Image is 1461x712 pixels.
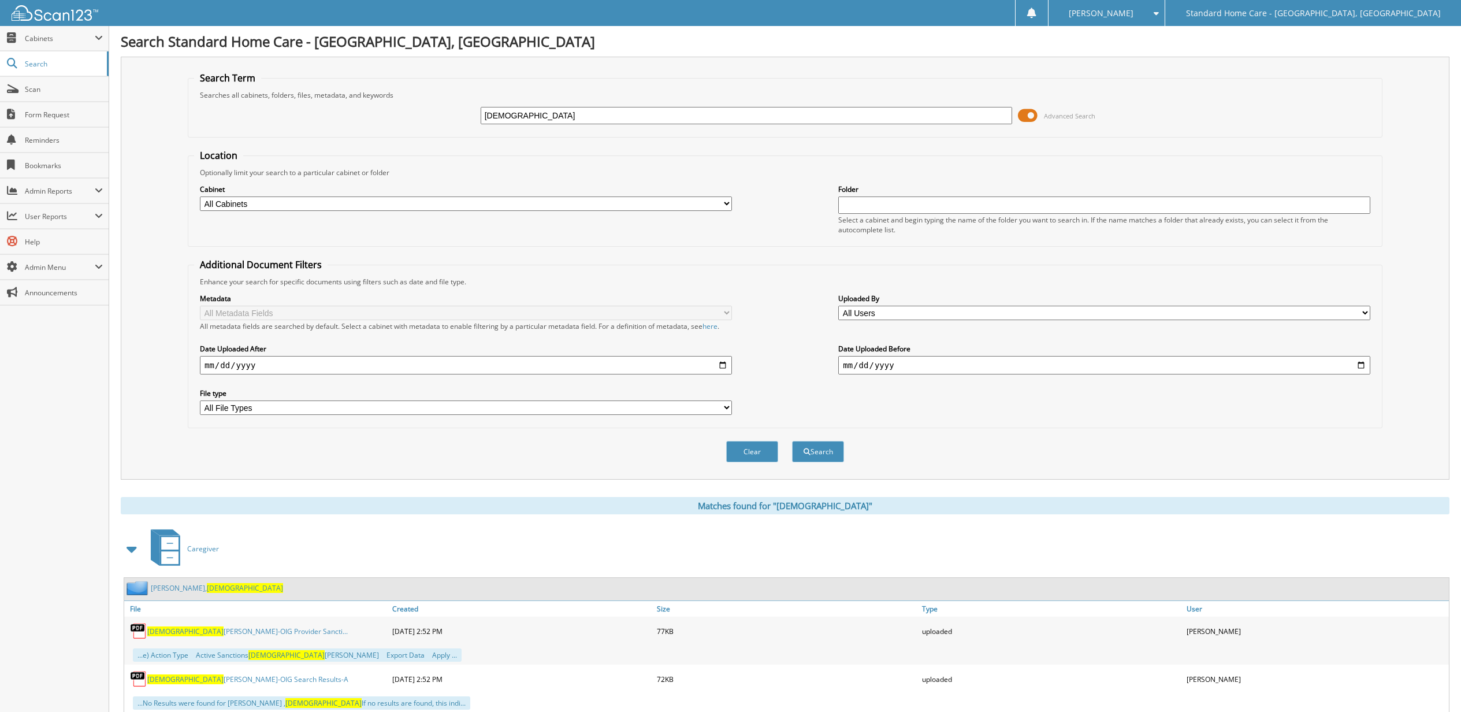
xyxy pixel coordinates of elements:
button: Clear [726,441,778,462]
div: [DATE] 2:52 PM [389,620,655,643]
a: [PERSON_NAME],[DEMOGRAPHIC_DATA] [151,583,283,593]
label: Uploaded By [838,294,1370,303]
span: Bookmarks [25,161,103,170]
span: [DEMOGRAPHIC_DATA] [147,626,224,636]
label: Date Uploaded After [200,344,732,354]
a: [DEMOGRAPHIC_DATA][PERSON_NAME]-OIG Search Results-A [147,674,348,684]
span: Advanced Search [1044,112,1095,120]
span: Standard Home Care - [GEOGRAPHIC_DATA], [GEOGRAPHIC_DATA] [1186,10,1441,17]
img: PDF.png [130,622,147,640]
span: [PERSON_NAME] [1069,10,1133,17]
span: Caregiver [187,544,219,554]
span: [DEMOGRAPHIC_DATA] [207,583,283,593]
div: All metadata fields are searched by default. Select a cabinet with metadata to enable filtering b... [200,321,732,331]
input: start [200,356,732,374]
a: [DEMOGRAPHIC_DATA][PERSON_NAME]-OIG Provider Sancti... [147,626,348,636]
a: User [1184,601,1449,617]
input: end [838,356,1370,374]
label: File type [200,388,732,398]
span: [DEMOGRAPHIC_DATA] [285,698,362,708]
div: uploaded [919,620,1184,643]
span: Help [25,237,103,247]
legend: Location [194,149,243,162]
a: Size [654,601,919,617]
div: Searches all cabinets, folders, files, metadata, and keywords [194,90,1376,100]
label: Metadata [200,294,732,303]
div: [DATE] 2:52 PM [389,667,655,691]
a: Type [919,601,1184,617]
div: Select a cabinet and begin typing the name of the folder you want to search in. If the name match... [838,215,1370,235]
span: Reminders [25,135,103,145]
div: 72KB [654,667,919,691]
span: Scan [25,84,103,94]
div: uploaded [919,667,1184,691]
a: File [124,601,389,617]
img: scan123-logo-white.svg [12,5,98,21]
div: Matches found for "[DEMOGRAPHIC_DATA]" [121,497,1449,514]
span: Cabinets [25,34,95,43]
span: Admin Reports [25,186,95,196]
span: User Reports [25,212,95,221]
div: [PERSON_NAME] [1184,620,1449,643]
legend: Additional Document Filters [194,258,328,271]
legend: Search Term [194,72,261,84]
div: Enhance your search for specific documents using filters such as date and file type. [194,277,1376,287]
div: Optionally limit your search to a particular cabinet or folder [194,168,1376,177]
span: [DEMOGRAPHIC_DATA] [248,650,325,660]
a: Caregiver [144,526,219,572]
div: ...No Results were found for [PERSON_NAME] , If no results are found, this indi... [133,696,470,710]
h1: Search Standard Home Care - [GEOGRAPHIC_DATA], [GEOGRAPHIC_DATA] [121,32,1449,51]
label: Folder [838,184,1370,194]
span: Announcements [25,288,103,298]
div: 77KB [654,620,919,643]
button: Search [792,441,844,462]
a: here [702,321,718,331]
img: PDF.png [130,670,147,688]
img: folder2.png [127,581,151,595]
label: Cabinet [200,184,732,194]
label: Date Uploaded Before [838,344,1370,354]
span: Search [25,59,101,69]
span: Admin Menu [25,262,95,272]
span: Form Request [25,110,103,120]
span: [DEMOGRAPHIC_DATA] [147,674,224,684]
a: Created [389,601,655,617]
div: ...e) Action Type  Active Sanctions [PERSON_NAME]  Export Data  Apply ... [133,648,462,662]
div: [PERSON_NAME] [1184,667,1449,691]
